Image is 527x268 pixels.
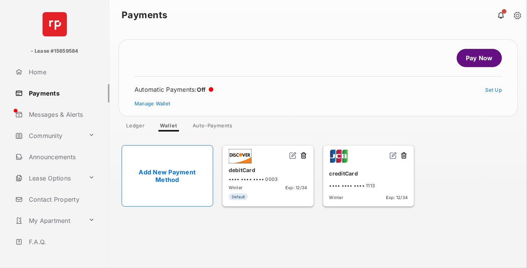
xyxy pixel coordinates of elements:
[135,100,170,107] a: Manage Wallet
[12,84,109,102] a: Payments
[135,86,214,93] div: Automatic Payments :
[12,233,109,251] a: F.A.Q.
[329,195,343,200] span: Winter
[122,11,168,20] strong: Payments
[229,185,243,190] span: Winter
[386,195,408,200] span: Exp: 12/34
[197,86,206,93] span: Off
[31,47,78,55] p: - Lease #15659584
[486,87,502,93] a: Set Up
[389,152,397,159] img: svg+xml;base64,PHN2ZyB2aWV3Qm94PSIwIDAgMjQgMjQiIHdpZHRoPSIxNiIgaGVpZ2h0PSIxNiIgZmlsbD0ibm9uZSIgeG...
[12,148,109,166] a: Announcements
[329,183,408,188] div: •••• •••• •••• 1113
[329,167,408,180] div: creditCard
[12,212,85,230] a: My Apartment
[12,169,85,187] a: Lease Options
[154,122,184,132] a: Wallet
[12,190,109,208] a: Contact Property
[285,185,307,190] span: Exp: 12/34
[229,176,307,182] div: •••• •••• •••• 0003
[12,127,85,145] a: Community
[187,122,239,132] a: Auto-Payments
[12,63,109,81] a: Home
[120,122,151,132] a: Ledger
[12,105,109,124] a: Messages & Alerts
[289,152,297,159] img: svg+xml;base64,PHN2ZyB2aWV3Qm94PSIwIDAgMjQgMjQiIHdpZHRoPSIxNiIgaGVpZ2h0PSIxNiIgZmlsbD0ibm9uZSIgeG...
[229,164,307,176] div: debitCard
[122,145,213,207] a: Add New Payment Method
[43,12,67,36] img: svg+xml;base64,PHN2ZyB4bWxucz0iaHR0cDovL3d3dy53My5vcmcvMjAwMC9zdmciIHdpZHRoPSI2NCIgaGVpZ2h0PSI2NC...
